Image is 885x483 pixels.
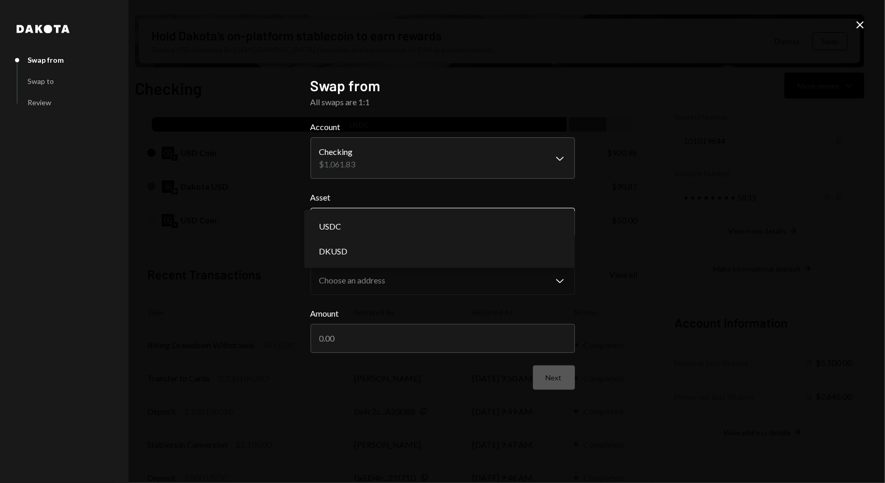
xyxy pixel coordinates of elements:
[311,96,575,108] div: All swaps are 1:1
[311,121,575,133] label: Account
[311,208,575,237] button: Asset
[311,76,575,96] h2: Swap from
[311,191,575,204] label: Asset
[319,245,347,258] span: DKUSD
[311,324,575,353] input: 0.00
[311,137,575,179] button: Account
[319,220,341,233] span: USDC
[27,77,54,86] div: Swap to
[311,307,575,320] label: Amount
[311,266,575,295] button: Source Address
[27,55,64,64] div: Swap from
[27,98,51,107] div: Review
